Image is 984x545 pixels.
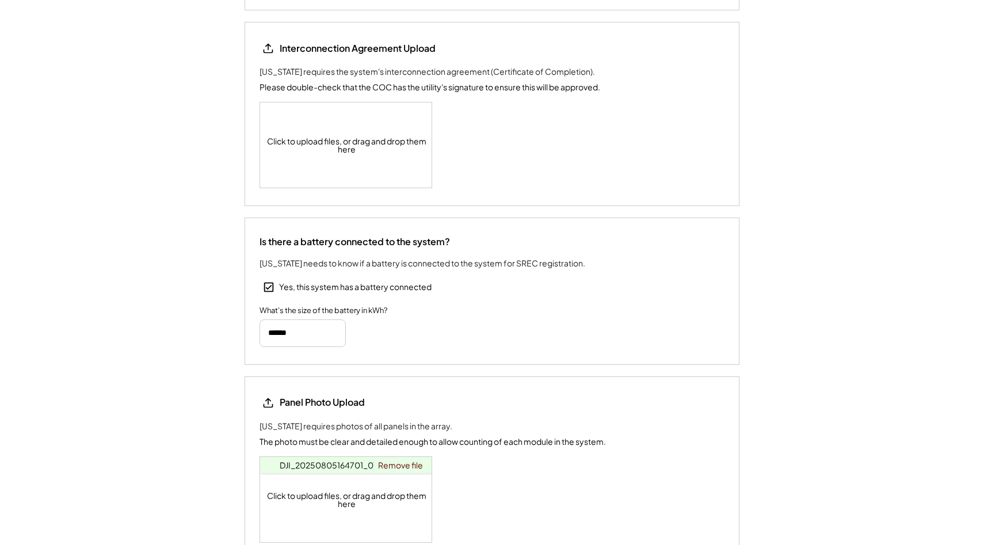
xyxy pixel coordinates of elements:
[260,305,387,317] div: What's the size of the battery in kWh?
[260,457,433,542] div: Click to upload files, or drag and drop them here
[260,436,606,448] div: The photo must be clear and detailed enough to allow counting of each module in the system.
[280,460,413,470] a: DJI_20250805164701_0199_D.JPG
[260,102,433,188] div: Click to upload files, or drag and drop them here
[260,235,450,248] div: Is there a battery connected to the system?
[279,281,432,293] div: Yes, this system has a battery connected
[374,457,427,473] a: Remove file
[280,42,436,55] div: Interconnection Agreement Upload
[260,257,585,269] div: [US_STATE] needs to know if a battery is connected to the system for SREC registration.
[260,420,452,432] div: [US_STATE] requires photos of all panels in the array.
[280,396,365,409] div: Panel Photo Upload
[260,81,600,93] div: Please double-check that the COC has the utility's signature to ensure this will be approved.
[260,66,595,78] div: [US_STATE] requires the system's interconnection agreement (Certificate of Completion).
